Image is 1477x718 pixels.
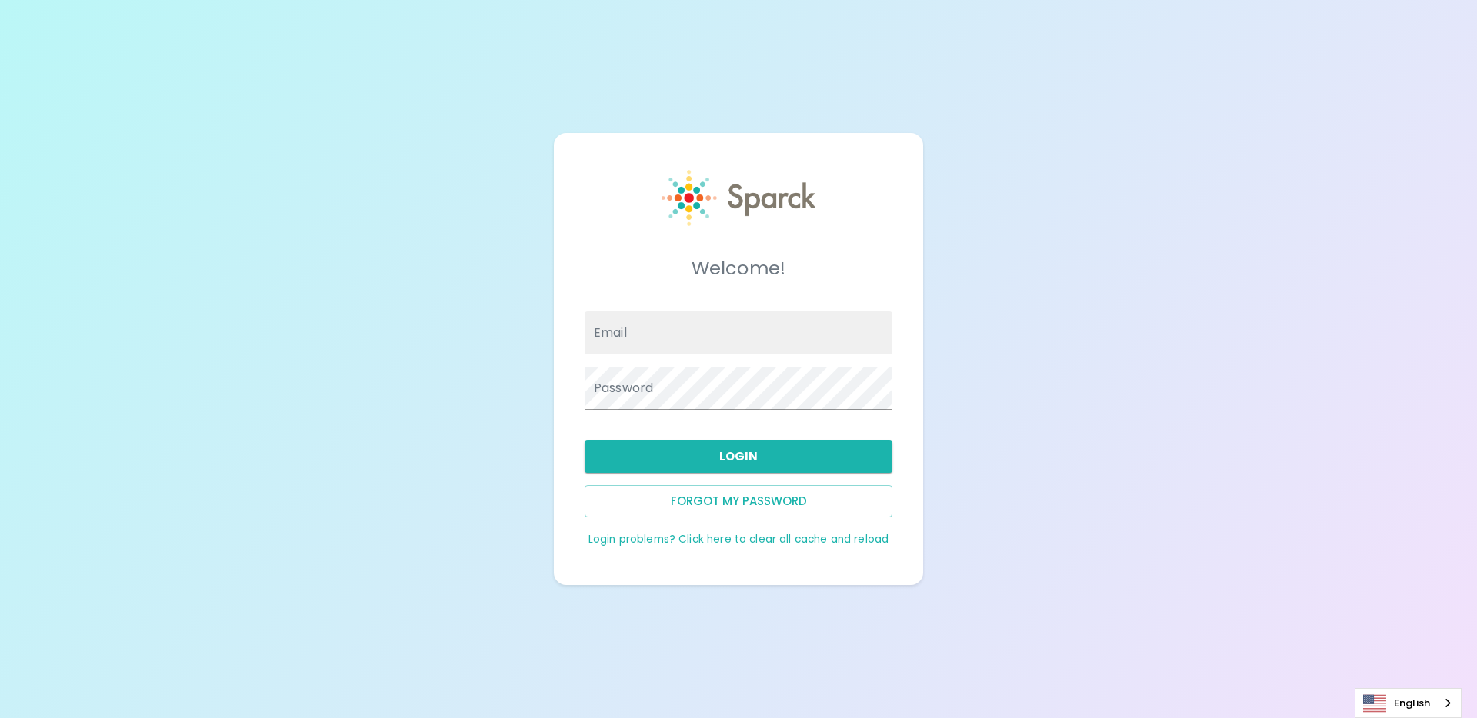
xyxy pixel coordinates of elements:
button: Login [585,440,892,473]
button: Forgot my password [585,485,892,517]
h5: Welcome! [585,256,892,281]
a: Login problems? Click here to clear all cache and reload [588,532,889,547]
img: Sparck logo [662,170,815,226]
a: English [1355,689,1461,717]
div: Language [1355,688,1462,718]
aside: Language selected: English [1355,688,1462,718]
